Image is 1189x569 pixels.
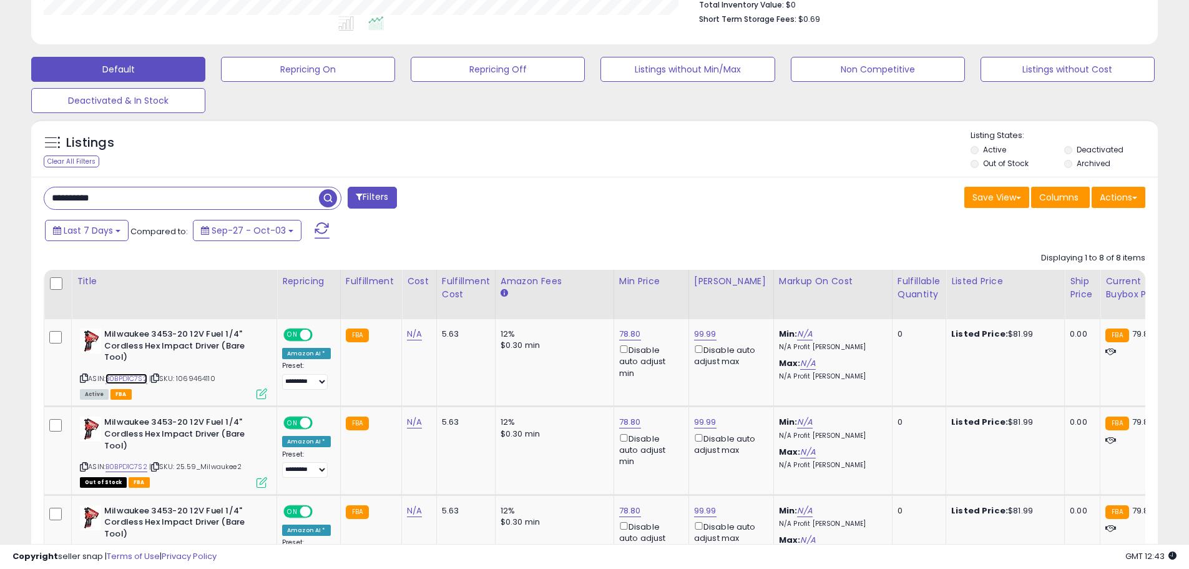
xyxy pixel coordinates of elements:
div: 5.63 [442,417,486,428]
span: 79.8 [1132,416,1149,428]
div: $0.30 min [501,428,604,440]
div: 0 [898,417,936,428]
p: N/A Profit [PERSON_NAME] [779,432,883,440]
div: Amazon Fees [501,275,609,288]
div: $0.30 min [501,517,604,528]
div: Ship Price [1070,275,1095,301]
div: Disable auto adjust min [619,343,679,379]
a: N/A [800,357,815,370]
a: N/A [797,505,812,517]
a: B0BPD1C7S2 [105,374,147,384]
b: Listed Price: [951,328,1008,340]
span: OFF [311,506,331,517]
span: FBA [129,477,150,488]
button: Save View [964,187,1029,208]
small: FBA [1105,417,1128,430]
span: | SKU: 1069464110 [149,374,215,383]
a: 78.80 [619,416,641,428]
div: Title [77,275,272,288]
div: $81.99 [951,329,1055,340]
img: 41O4jkww1LL._SL40_.jpg [80,505,101,530]
b: Min: [779,416,798,428]
div: Listed Price [951,275,1059,288]
div: 0.00 [1070,329,1090,340]
small: FBA [346,417,369,430]
th: The percentage added to the cost of goods (COGS) that forms the calculator for Min & Max prices. [773,270,892,319]
div: 12% [501,329,604,340]
b: Max: [779,357,801,369]
span: Columns [1039,191,1079,204]
button: Repricing Off [411,57,585,82]
div: $81.99 [951,505,1055,517]
div: 5.63 [442,329,486,340]
div: $0.30 min [501,340,604,351]
img: 41O4jkww1LL._SL40_.jpg [80,329,101,354]
a: 99.99 [694,416,717,428]
button: Filters [348,187,396,209]
b: Max: [779,446,801,458]
a: 99.99 [694,328,717,340]
div: Markup on Cost [779,275,887,288]
small: FBA [1105,505,1128,519]
a: Terms of Use [107,550,160,562]
div: Preset: [282,450,331,478]
div: 0 [898,329,936,340]
a: 99.99 [694,505,717,517]
button: Listings without Cost [981,57,1155,82]
img: 41O4jkww1LL._SL40_.jpg [80,417,101,442]
div: Fulfillment [346,275,396,288]
a: N/A [407,416,422,428]
p: N/A Profit [PERSON_NAME] [779,372,883,381]
p: N/A Profit [PERSON_NAME] [779,520,883,528]
button: Sep-27 - Oct-03 [193,220,301,241]
div: Amazon AI * [282,436,331,447]
label: Archived [1077,158,1110,169]
span: ON [285,418,300,428]
b: Min: [779,505,798,517]
div: 12% [501,417,604,428]
button: Non Competitive [791,57,965,82]
h5: Listings [66,134,114,152]
b: Milwaukee 3453-20 12V Fuel 1/4" Cordless Hex Impact Driver (Bare Tool) [104,505,256,543]
span: $0.69 [798,13,820,25]
button: Actions [1092,187,1145,208]
button: Default [31,57,205,82]
div: 0.00 [1070,417,1090,428]
div: ASIN: [80,329,267,398]
a: N/A [800,446,815,458]
a: 78.80 [619,505,641,517]
div: Current Buybox Price [1105,275,1170,301]
label: Active [983,144,1006,155]
a: Privacy Policy [162,550,217,562]
span: ON [285,330,300,340]
div: 0.00 [1070,505,1090,517]
div: Disable auto adjust max [694,343,764,367]
span: OFF [311,418,331,428]
span: Compared to: [130,225,188,237]
span: ON [285,506,300,517]
button: Columns [1031,187,1090,208]
div: seller snap | | [12,551,217,563]
a: N/A [797,416,812,428]
b: Milwaukee 3453-20 12V Fuel 1/4" Cordless Hex Impact Driver (Bare Tool) [104,417,256,455]
div: Amazon AI * [282,525,331,536]
a: N/A [797,328,812,340]
a: B0BPD1C7S2 [105,462,147,472]
div: 0 [898,505,936,517]
span: OFF [311,330,331,340]
span: 79.8 [1132,505,1149,517]
small: Amazon Fees. [501,288,508,299]
small: FBA [346,505,369,519]
span: All listings that are currently out of stock and unavailable for purchase on Amazon [80,477,127,488]
span: All listings currently available for purchase on Amazon [80,389,109,400]
b: Short Term Storage Fees: [699,14,796,24]
strong: Copyright [12,550,58,562]
span: 2025-10-11 12:43 GMT [1125,550,1177,562]
b: Milwaukee 3453-20 12V Fuel 1/4" Cordless Hex Impact Driver (Bare Tool) [104,329,256,367]
p: N/A Profit [PERSON_NAME] [779,343,883,352]
span: Sep-27 - Oct-03 [212,224,286,237]
div: $81.99 [951,417,1055,428]
div: Amazon AI * [282,348,331,359]
div: Min Price [619,275,683,288]
div: Preset: [282,362,331,390]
